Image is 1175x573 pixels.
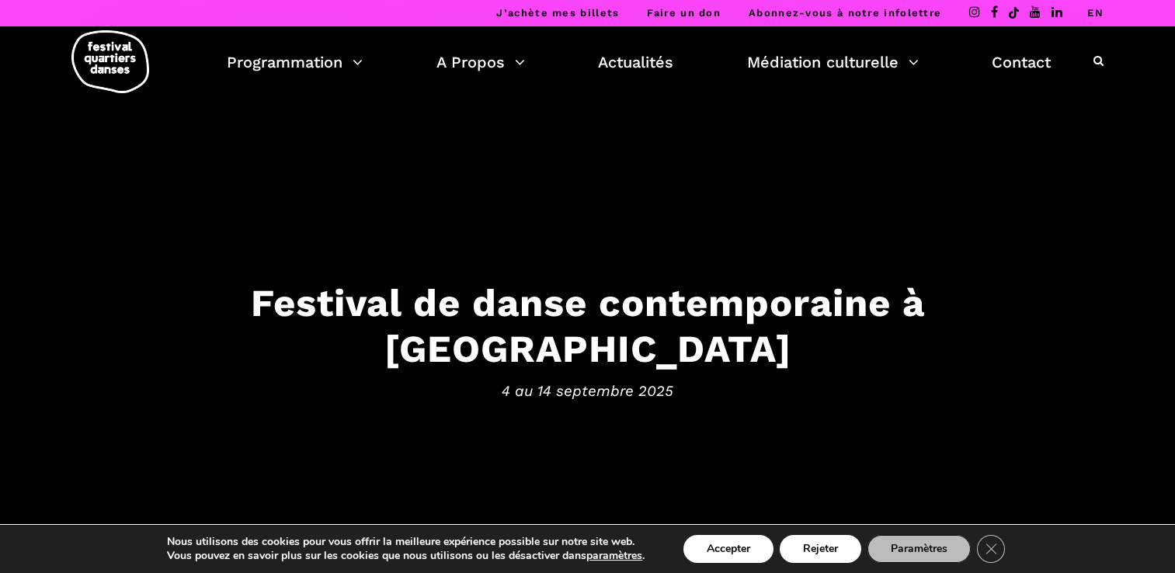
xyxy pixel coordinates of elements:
[747,49,919,75] a: Médiation culturelle
[598,49,673,75] a: Actualités
[71,30,149,93] img: logo-fqd-med
[496,7,619,19] a: J’achète mes billets
[977,535,1005,563] button: Close GDPR Cookie Banner
[992,49,1051,75] a: Contact
[1087,7,1104,19] a: EN
[436,49,525,75] a: A Propos
[647,7,721,19] a: Faire un don
[683,535,773,563] button: Accepter
[167,535,645,549] p: Nous utilisons des cookies pour vous offrir la meilleure expérience possible sur notre site web.
[749,7,941,19] a: Abonnez-vous à notre infolettre
[106,280,1069,372] h3: Festival de danse contemporaine à [GEOGRAPHIC_DATA]
[167,549,645,563] p: Vous pouvez en savoir plus sur les cookies que nous utilisons ou les désactiver dans .
[586,549,642,563] button: paramètres
[106,379,1069,402] span: 4 au 14 septembre 2025
[227,49,363,75] a: Programmation
[867,535,971,563] button: Paramètres
[780,535,861,563] button: Rejeter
